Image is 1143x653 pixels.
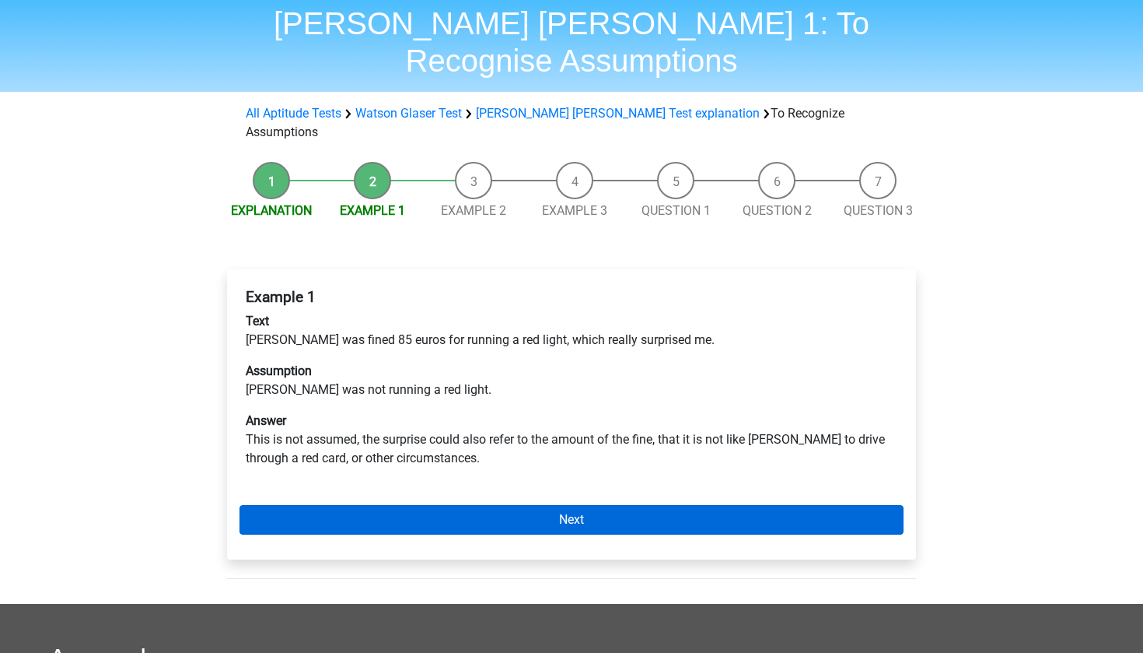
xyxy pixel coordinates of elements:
a: Question 3 [844,203,913,218]
div: To Recognize Assumptions [239,104,904,142]
p: [PERSON_NAME] was fined 85 euros for running a red light, which really surprised me. [246,312,897,349]
a: All Aptitude Tests [246,106,341,121]
p: This is not assumed, the surprise could also refer to the amount of the fine, that it is not like... [246,412,897,468]
b: Example 1 [246,288,316,306]
a: Example 2 [441,203,506,218]
a: Question 1 [641,203,711,218]
h1: [PERSON_NAME] [PERSON_NAME] 1: To Recognise Assumptions [214,5,929,79]
a: Example 3 [542,203,607,218]
a: Question 2 [743,203,812,218]
p: [PERSON_NAME] was not running a red light. [246,362,897,399]
a: [PERSON_NAME] [PERSON_NAME] Test explanation [476,106,760,121]
a: Watson Glaser Test [355,106,462,121]
b: Text [246,314,269,328]
a: Next [239,505,904,535]
a: Explanation [231,203,312,218]
a: Example 1 [340,203,405,218]
b: Assumption [246,363,312,378]
b: Answer [246,413,286,428]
